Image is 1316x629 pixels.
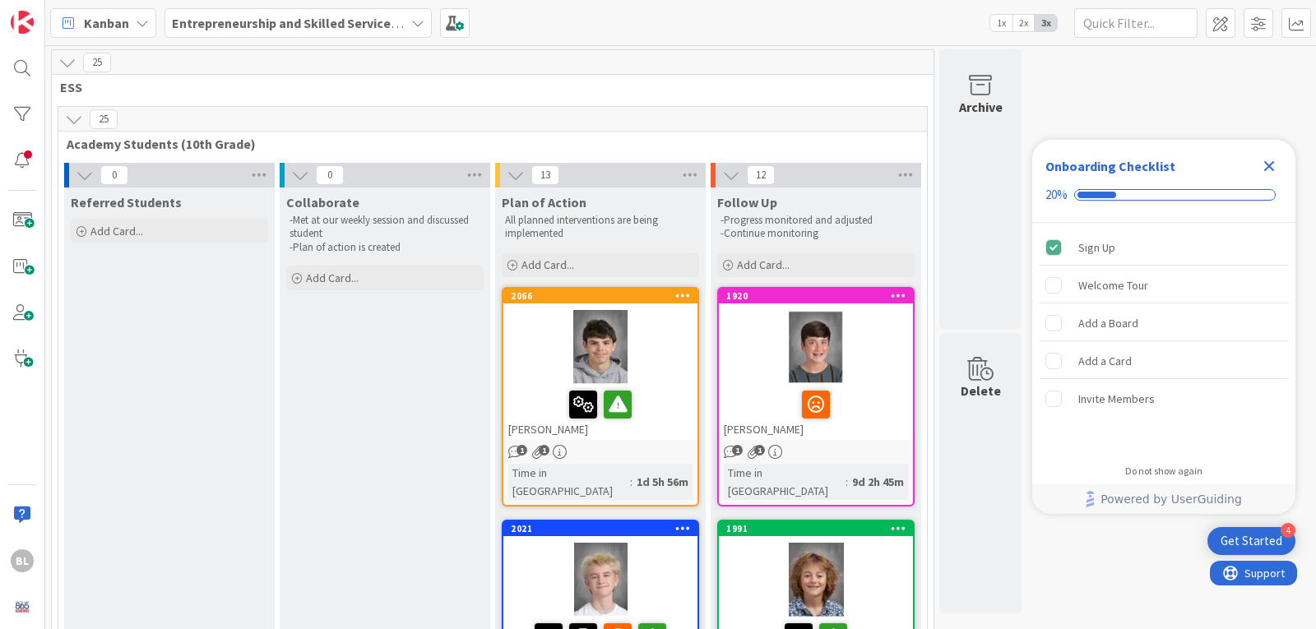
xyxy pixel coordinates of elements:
span: Kanban [84,13,129,33]
span: 25 [90,109,118,129]
span: 0 [316,165,344,185]
div: 9d 2h 45m [848,473,908,491]
span: 0 [100,165,128,185]
span: 1 [732,445,743,456]
span: 2x [1012,15,1035,31]
p: -Progress monitored and adjusted [721,214,911,227]
div: 1920 [726,290,913,302]
div: Add a Card is incomplete. [1039,343,1289,379]
span: 12 [747,165,775,185]
div: Checklist items [1032,223,1295,454]
div: Welcome Tour [1078,275,1148,295]
div: Do not show again [1125,465,1202,478]
img: avatar [11,595,34,618]
div: 1d 5h 56m [633,473,693,491]
b: Entrepreneurship and Skilled Services Interventions - [DATE]-[DATE] [172,15,574,31]
span: 1 [539,445,549,456]
div: 2021 [511,523,697,534]
div: 1991 [726,523,913,534]
span: 13 [531,165,559,185]
div: 20% [1045,187,1068,202]
span: Powered by UserGuiding [1101,489,1242,509]
div: 1920 [719,289,913,303]
p: -Plan of action is created [290,241,480,254]
div: Sign Up [1078,238,1115,257]
div: BL [11,549,34,572]
span: Referred Students [71,194,182,210]
p: All planned interventions are being implemented [505,214,696,241]
span: Collaborate [286,194,359,210]
span: : [846,473,848,491]
span: Add Card... [306,271,359,285]
div: 1920[PERSON_NAME] [719,289,913,440]
span: 3x [1035,15,1057,31]
div: Time in [GEOGRAPHIC_DATA] [724,464,846,500]
span: Plan of Action [502,194,586,210]
span: 1x [990,15,1012,31]
div: Time in [GEOGRAPHIC_DATA] [508,464,630,500]
div: Checklist progress: 20% [1045,187,1282,202]
a: Powered by UserGuiding [1040,484,1287,514]
div: Add a Card [1078,351,1132,371]
input: Quick Filter... [1074,8,1198,38]
div: [PERSON_NAME] [719,384,913,440]
div: Sign Up is complete. [1039,229,1289,266]
div: 1991 [719,521,913,536]
div: [PERSON_NAME] [503,384,697,440]
span: Add Card... [737,257,790,272]
div: 2066 [511,290,697,302]
span: 1 [517,445,527,456]
div: Invite Members is incomplete. [1039,381,1289,417]
div: 4 [1281,523,1295,538]
div: 2021 [503,521,697,536]
span: Follow Up [717,194,777,210]
div: Close Checklist [1256,153,1282,179]
div: Delete [961,381,1001,400]
div: Add a Board [1078,313,1138,333]
div: Onboarding Checklist [1045,156,1175,176]
a: 2066[PERSON_NAME]Time in [GEOGRAPHIC_DATA]:1d 5h 56m [502,287,699,506]
span: ESS [60,79,913,95]
div: Footer [1032,484,1295,514]
span: 25 [83,53,111,72]
div: Get Started [1221,533,1282,549]
img: Visit kanbanzone.com [11,11,34,34]
div: Open Get Started checklist, remaining modules: 4 [1207,527,1295,555]
span: Add Card... [521,257,574,272]
div: Welcome Tour is incomplete. [1039,267,1289,303]
div: Checklist Container [1032,140,1295,514]
span: : [630,473,633,491]
div: 2066[PERSON_NAME] [503,289,697,440]
span: Add Card... [90,224,143,238]
div: Add a Board is incomplete. [1039,305,1289,341]
a: 1920[PERSON_NAME]Time in [GEOGRAPHIC_DATA]:9d 2h 45m [717,287,915,506]
p: -Met at our weekly session and discussed student [290,214,480,241]
p: -Continue monitoring [721,227,911,240]
div: Archive [959,97,1003,117]
span: 1 [754,445,765,456]
span: Support [35,2,75,22]
div: 2066 [503,289,697,303]
div: Invite Members [1078,389,1155,409]
span: Academy Students (10th Grade) [67,136,906,152]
